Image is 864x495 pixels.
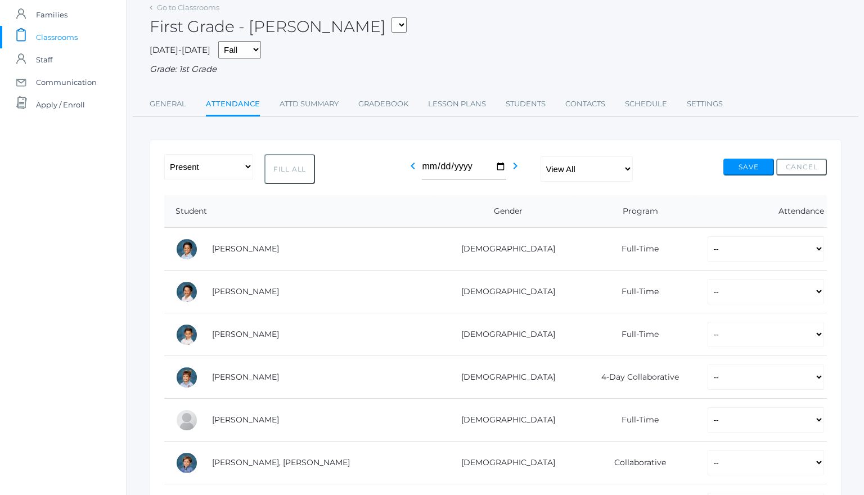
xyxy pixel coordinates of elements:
[575,195,697,228] th: Program
[406,159,420,173] i: chevron_left
[575,442,697,484] td: Collaborative
[264,154,315,184] button: Fill All
[175,409,198,431] div: Chloé Noëlle Cope
[212,415,279,425] a: [PERSON_NAME]
[406,164,420,175] a: chevron_left
[212,286,279,296] a: [PERSON_NAME]
[206,93,260,117] a: Attendance
[212,329,279,339] a: [PERSON_NAME]
[433,271,575,313] td: [DEMOGRAPHIC_DATA]
[433,356,575,399] td: [DEMOGRAPHIC_DATA]
[150,18,407,35] h2: First Grade - [PERSON_NAME]
[150,63,841,76] div: Grade: 1st Grade
[150,93,186,115] a: General
[565,93,605,115] a: Contacts
[575,271,697,313] td: Full-Time
[433,399,575,442] td: [DEMOGRAPHIC_DATA]
[36,48,52,71] span: Staff
[175,366,198,389] div: Obadiah Bradley
[723,159,774,175] button: Save
[625,93,667,115] a: Schedule
[433,313,575,356] td: [DEMOGRAPHIC_DATA]
[36,26,78,48] span: Classrooms
[164,195,433,228] th: Student
[150,44,210,55] span: [DATE]-[DATE]
[575,313,697,356] td: Full-Time
[575,399,697,442] td: Full-Time
[36,71,97,93] span: Communication
[433,228,575,271] td: [DEMOGRAPHIC_DATA]
[433,442,575,484] td: [DEMOGRAPHIC_DATA]
[175,281,198,303] div: Grayson Abrea
[358,93,408,115] a: Gradebook
[36,3,67,26] span: Families
[776,159,827,175] button: Cancel
[428,93,486,115] a: Lesson Plans
[696,195,827,228] th: Attendance
[175,238,198,260] div: Dominic Abrea
[575,356,697,399] td: 4-Day Collaborative
[687,93,723,115] a: Settings
[506,93,546,115] a: Students
[433,195,575,228] th: Gender
[508,159,522,173] i: chevron_right
[280,93,339,115] a: Attd Summary
[508,164,522,175] a: chevron_right
[575,228,697,271] td: Full-Time
[175,323,198,346] div: Owen Bernardez
[212,372,279,382] a: [PERSON_NAME]
[157,3,219,12] a: Go to Classrooms
[36,93,85,116] span: Apply / Enroll
[212,457,350,467] a: [PERSON_NAME], [PERSON_NAME]
[175,452,198,474] div: Austen Crosby
[212,244,279,254] a: [PERSON_NAME]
